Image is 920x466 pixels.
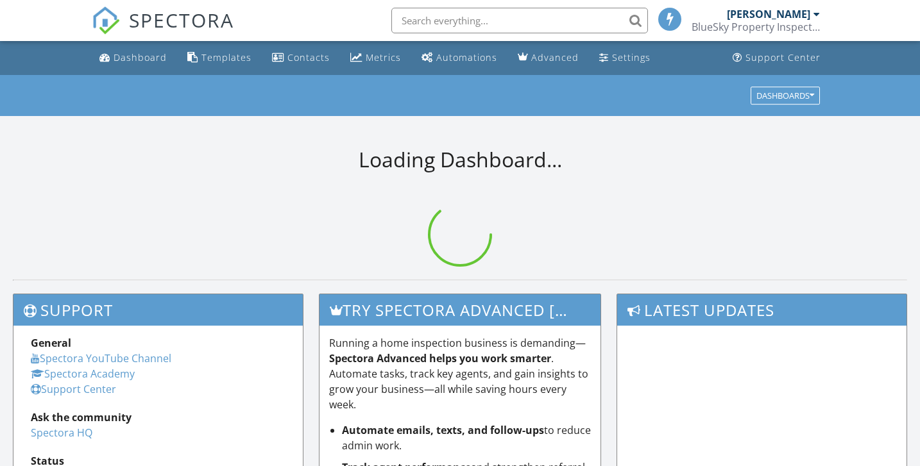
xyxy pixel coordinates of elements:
a: Settings [594,46,656,70]
a: Spectora Academy [31,367,135,381]
strong: General [31,336,71,350]
a: Support Center [728,46,826,70]
a: Templates [182,46,257,70]
a: Spectora HQ [31,426,92,440]
div: BlueSky Property Inspections [692,21,820,33]
a: Spectora YouTube Channel [31,351,171,365]
strong: Automate emails, texts, and follow-ups [342,423,544,437]
div: Contacts [287,51,330,63]
a: Automations (Basic) [416,46,502,70]
h3: Support [13,294,303,326]
div: Dashboard [114,51,167,63]
a: Advanced [513,46,584,70]
strong: Spectora Advanced helps you work smarter [329,351,551,365]
button: Dashboards [751,87,820,104]
div: Ask the community [31,410,285,425]
a: Metrics [345,46,406,70]
a: SPECTORA [92,17,234,44]
img: The Best Home Inspection Software - Spectora [92,6,120,35]
a: Support Center [31,382,116,396]
p: Running a home inspection business is demanding— . Automate tasks, track key agents, and gain ins... [329,335,592,412]
div: Metrics [366,51,401,63]
a: Contacts [267,46,335,70]
div: Support Center [745,51,821,63]
div: Templates [201,51,251,63]
li: to reduce admin work. [342,422,592,453]
div: [PERSON_NAME] [727,8,810,21]
div: Dashboards [756,91,814,100]
input: Search everything... [391,8,648,33]
h3: Try spectora advanced [DATE] [319,294,601,326]
div: Advanced [531,51,579,63]
span: SPECTORA [129,6,234,33]
a: Dashboard [94,46,172,70]
div: Automations [436,51,497,63]
h3: Latest Updates [617,294,907,326]
div: Settings [612,51,651,63]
